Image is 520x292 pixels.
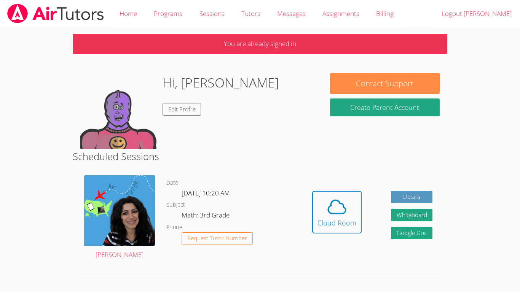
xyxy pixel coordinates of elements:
a: [PERSON_NAME] [84,175,155,260]
img: air%20tutor%20avatar.png [84,175,155,246]
button: Create Parent Account [330,98,440,116]
button: Contact Support [330,73,440,94]
a: Google Doc [391,227,433,240]
img: airtutors_banner-c4298cdbf04f3fff15de1276eac7730deb9818008684d7c2e4769d2f7ddbe033.png [6,4,105,23]
button: Whiteboard [391,209,433,221]
h1: Hi, [PERSON_NAME] [163,73,279,92]
dt: Date [166,178,178,188]
button: Cloud Room [312,191,362,233]
span: Request Tutor Number [187,235,247,241]
span: [DATE] 10:20 AM [182,189,230,197]
img: default.png [80,73,156,149]
a: Details [391,191,433,203]
a: Edit Profile [163,103,201,116]
span: Messages [277,9,306,18]
button: Request Tutor Number [182,232,253,245]
h2: Scheduled Sessions [73,149,447,163]
dt: Phone [166,223,182,232]
dd: Math: 3rd Grade [182,210,231,223]
dt: Subject [166,200,185,210]
div: Cloud Room [317,217,356,228]
p: You are already signed in [73,34,447,54]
